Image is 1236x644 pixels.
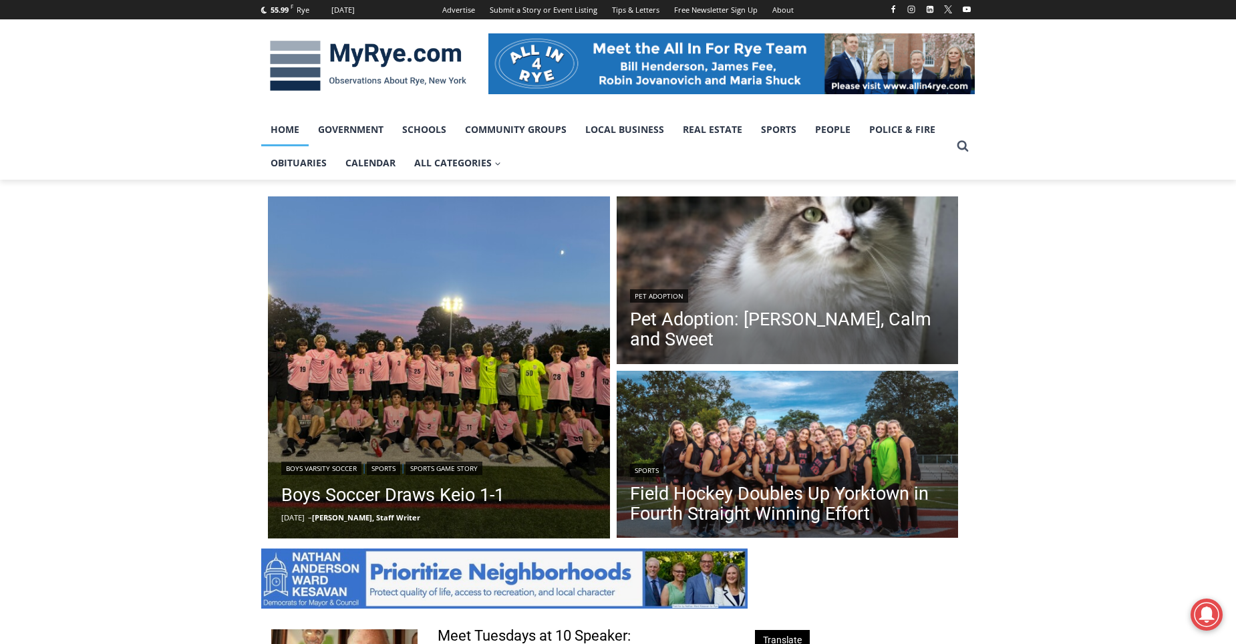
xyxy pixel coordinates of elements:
span: F [291,3,293,10]
div: [DATE] [331,4,355,16]
a: Police & Fire [860,113,945,146]
a: Read More Field Hockey Doubles Up Yorktown in Fourth Straight Winning Effort [617,371,959,542]
nav: Primary Navigation [261,113,951,180]
a: Field Hockey Doubles Up Yorktown in Fourth Straight Winning Effort [630,484,945,524]
a: Schools [393,113,456,146]
span: All Categories [414,156,501,170]
a: Sports [367,462,400,475]
a: Sports [630,464,663,477]
a: Read More Boys Soccer Draws Keio 1-1 [268,196,610,538]
a: YouTube [959,1,975,17]
a: People [806,113,860,146]
a: Boys Soccer Draws Keio 1-1 [281,482,504,508]
a: Sports [752,113,806,146]
span: 55.99 [271,5,289,15]
a: Read More Pet Adoption: Mona, Calm and Sweet [617,196,959,367]
a: Facebook [885,1,901,17]
a: Government [309,113,393,146]
a: Obituaries [261,146,336,180]
a: Pet Adoption: [PERSON_NAME], Calm and Sweet [630,309,945,349]
img: [PHOTO: Mona. Contributed.] [617,196,959,367]
a: Linkedin [922,1,938,17]
a: Community Groups [456,113,576,146]
a: Instagram [903,1,919,17]
a: Pet Adoption [630,289,688,303]
img: MyRye.com [261,31,475,101]
a: Local Business [576,113,673,146]
div: Rye [297,4,309,16]
img: (PHOTO: The Rye Boys Soccer team from their match agains Keio Academy on September 30, 2025. Cred... [268,196,610,538]
img: All in for Rye [488,33,975,94]
time: [DATE] [281,512,305,522]
a: All Categories [405,146,510,180]
button: View Search Form [951,134,975,158]
img: (PHOTO: The 2025 Rye Field Hockey team. Credit: Maureen Tsuchida.) [617,371,959,542]
a: X [940,1,956,17]
div: | | [281,459,504,475]
span: – [308,512,312,522]
a: Calendar [336,146,405,180]
a: Home [261,113,309,146]
a: Real Estate [673,113,752,146]
a: [PERSON_NAME], Staff Writer [312,512,420,522]
a: Sports Game Story [406,462,482,475]
a: Boys Varsity Soccer [281,462,361,475]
